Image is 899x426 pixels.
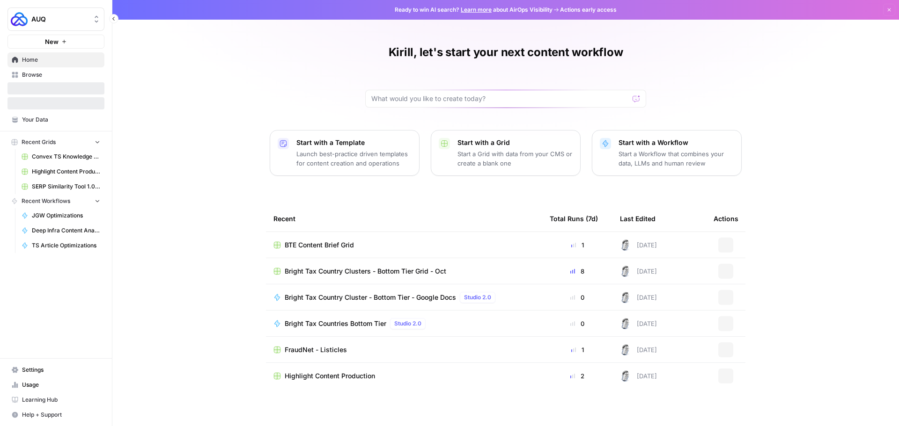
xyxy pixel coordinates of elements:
[273,292,535,303] a: Bright Tax Country Cluster - Bottom Tier - Google DocsStudio 2.0
[395,6,553,14] span: Ready to win AI search? about AirOps Visibility
[285,293,456,302] span: Bright Tax Country Cluster - Bottom Tier - Google Docs
[620,318,657,329] div: [DATE]
[22,197,70,205] span: Recent Workflows
[17,238,104,253] a: TS Article Optimizations
[32,152,100,161] span: Convex TS Knowledge Base Articles Grid
[457,138,573,147] p: Start with a Grid
[550,206,598,231] div: Total Runs (7d)
[7,392,104,407] a: Learning Hub
[285,240,354,250] span: BTE Content Brief Grid
[273,345,535,354] a: FraudNet - Listicles
[285,371,375,381] span: Highlight Content Production
[32,211,100,220] span: JGW Optimizations
[273,206,535,231] div: Recent
[7,7,104,31] button: Workspace: AUQ
[7,407,104,422] button: Help + Support
[620,344,657,355] div: [DATE]
[17,208,104,223] a: JGW Optimizations
[389,45,623,60] h1: Kirill, let's start your next content workflow
[714,206,738,231] div: Actions
[620,344,631,355] img: 28dbpmxwbe1lgts1kkshuof3rm4g
[285,267,446,276] span: Bright Tax Country Clusters - Bottom Tier Grid - Oct
[464,293,491,302] span: Studio 2.0
[620,292,657,303] div: [DATE]
[296,138,412,147] p: Start with a Template
[620,318,631,329] img: 28dbpmxwbe1lgts1kkshuof3rm4g
[7,377,104,392] a: Usage
[22,366,100,374] span: Settings
[22,56,100,64] span: Home
[32,182,100,191] span: SERP Similarity Tool 1.0 Grid
[620,292,631,303] img: 28dbpmxwbe1lgts1kkshuof3rm4g
[22,396,100,404] span: Learning Hub
[457,149,573,168] p: Start a Grid with data from your CMS or create a blank one
[17,164,104,179] a: Highlight Content Production
[550,345,605,354] div: 1
[285,345,347,354] span: FraudNet - Listicles
[550,267,605,276] div: 8
[17,223,104,238] a: Deep Infra Content Analysis
[550,293,605,302] div: 0
[296,149,412,168] p: Launch best-practice driven templates for content creation and operations
[22,411,100,419] span: Help + Support
[461,6,492,13] a: Learn more
[11,11,28,28] img: AUQ Logo
[273,240,535,250] a: BTE Content Brief Grid
[620,266,657,277] div: [DATE]
[620,370,631,382] img: 28dbpmxwbe1lgts1kkshuof3rm4g
[273,267,535,276] a: Bright Tax Country Clusters - Bottom Tier Grid - Oct
[431,130,581,176] button: Start with a GridStart a Grid with data from your CMS or create a blank one
[371,94,629,103] input: What would you like to create today?
[550,240,605,250] div: 1
[620,206,656,231] div: Last Edited
[22,138,56,146] span: Recent Grids
[7,194,104,208] button: Recent Workflows
[32,241,100,250] span: TS Article Optimizations
[7,112,104,127] a: Your Data
[45,37,59,46] span: New
[620,239,631,251] img: 28dbpmxwbe1lgts1kkshuof3rm4g
[619,138,734,147] p: Start with a Workflow
[17,149,104,164] a: Convex TS Knowledge Base Articles Grid
[620,370,657,382] div: [DATE]
[7,67,104,82] a: Browse
[620,239,657,251] div: [DATE]
[7,52,104,67] a: Home
[619,149,734,168] p: Start a Workflow that combines your data, LLMs and human review
[22,116,100,124] span: Your Data
[7,135,104,149] button: Recent Grids
[7,35,104,49] button: New
[22,71,100,79] span: Browse
[550,371,605,381] div: 2
[7,362,104,377] a: Settings
[22,381,100,389] span: Usage
[592,130,742,176] button: Start with a WorkflowStart a Workflow that combines your data, LLMs and human review
[560,6,617,14] span: Actions early access
[285,319,386,328] span: Bright Tax Countries Bottom Tier
[32,167,100,176] span: Highlight Content Production
[394,319,421,328] span: Studio 2.0
[273,371,535,381] a: Highlight Content Production
[31,14,88,24] span: AUQ
[32,226,100,235] span: Deep Infra Content Analysis
[273,318,535,329] a: Bright Tax Countries Bottom TierStudio 2.0
[17,179,104,194] a: SERP Similarity Tool 1.0 Grid
[620,266,631,277] img: 28dbpmxwbe1lgts1kkshuof3rm4g
[550,319,605,328] div: 0
[270,130,420,176] button: Start with a TemplateLaunch best-practice driven templates for content creation and operations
